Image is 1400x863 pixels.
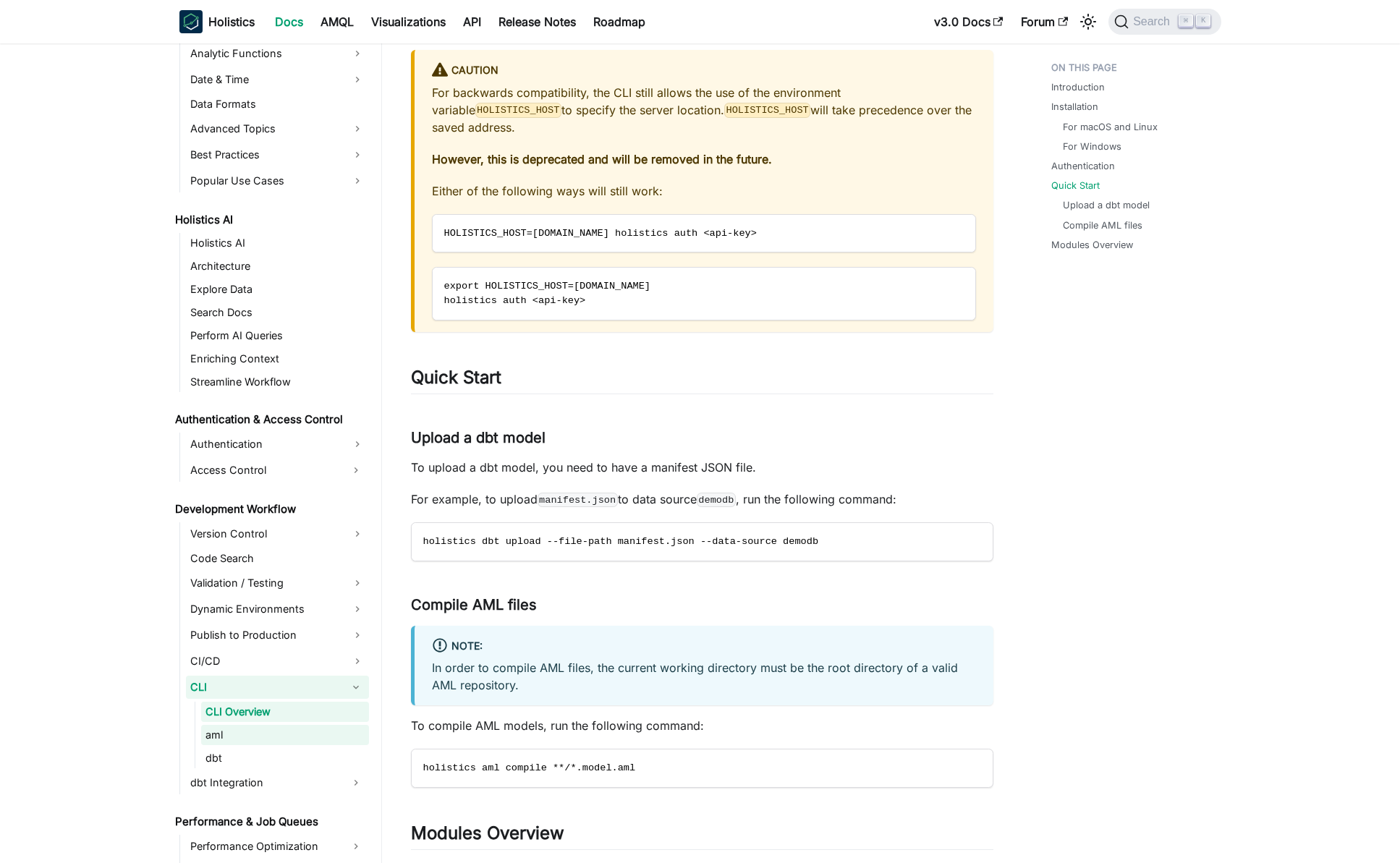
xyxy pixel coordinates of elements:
[343,459,369,482] button: Expand sidebar category 'Access Control'
[432,182,976,200] p: Either of the following ways will still work:
[925,10,1012,33] a: v3.0 Docs
[585,10,654,33] a: Roadmap
[1108,9,1221,35] button: Search (Command+K)
[1051,238,1133,252] a: Modules Overview
[432,61,976,80] div: caution
[411,822,993,850] h2: Modules Overview
[1051,179,1100,192] a: Quick Start
[165,43,382,863] nav: Docs sidebar
[1051,159,1115,173] a: Authentication
[201,725,369,745] a: aml
[186,233,369,253] a: Holistics AI
[1063,140,1121,153] a: For Windows
[423,762,636,773] span: holistics aml compile **/*.model.aml
[186,372,369,392] a: Streamline Workflow
[697,493,736,507] code: demodb
[411,596,993,614] h3: Compile AML files
[186,326,369,346] a: Perform AI Queries
[1179,14,1193,27] kbd: ⌘
[179,10,255,33] a: HolisticsHolistics
[432,637,976,656] div: Note:
[454,10,490,33] a: API
[362,10,454,33] a: Visualizations
[411,367,993,394] h2: Quick Start
[179,10,203,33] img: Holistics
[411,490,993,508] p: For example, to upload to data source , run the following command:
[444,281,651,292] span: export HOLISTICS_HOST=[DOMAIN_NAME]
[343,676,369,699] button: Collapse sidebar category 'CLI'
[1063,198,1150,212] a: Upload a dbt model
[1077,10,1100,33] button: Switch between dark and light mode (currently light mode)
[171,812,369,832] a: Performance & Job Queues
[208,13,255,30] b: Holistics
[186,548,369,569] a: Code Search
[186,459,343,482] a: Access Control
[475,103,561,117] code: HOLISTICS_HOST
[186,676,343,699] a: CLI
[444,295,586,306] span: holistics auth <api-key>
[490,10,585,33] a: Release Notes
[1129,15,1179,28] span: Search
[411,459,993,476] p: To upload a dbt model, you need to have a manifest JSON file.
[201,748,369,768] a: dbt
[186,94,369,114] a: Data Formats
[538,493,618,507] code: manifest.json
[266,10,312,33] a: Docs
[171,409,369,430] a: Authentication & Access Control
[343,771,369,794] button: Expand sidebar category 'dbt Integration'
[171,210,369,230] a: Holistics AI
[1196,14,1210,27] kbd: K
[1012,10,1077,33] a: Forum
[186,256,369,276] a: Architecture
[186,598,369,621] a: Dynamic Environments
[411,429,993,447] h3: Upload a dbt model
[186,835,343,858] a: Performance Optimization
[186,650,369,673] a: CI/CD
[186,433,369,456] a: Authentication
[186,279,369,299] a: Explore Data
[186,571,369,595] a: Validation / Testing
[186,117,369,140] a: Advanced Topics
[1063,218,1142,232] a: Compile AML files
[171,499,369,519] a: Development Workflow
[186,68,369,91] a: Date & Time
[411,717,993,734] p: To compile AML models, run the following command:
[432,152,772,166] strong: However, this is deprecated and will be removed in the future.
[423,536,819,547] span: holistics dbt upload --file-path manifest.json --data-source demodb
[312,10,362,33] a: AMQL
[1051,100,1098,114] a: Installation
[343,835,369,858] button: Expand sidebar category 'Performance Optimization'
[186,771,343,794] a: dbt Integration
[186,42,369,65] a: Analytic Functions
[432,659,976,694] p: In order to compile AML files, the current working directory must be the root directory of a vali...
[186,624,369,647] a: Publish to Production
[186,522,369,545] a: Version Control
[724,103,810,117] code: HOLISTICS_HOST
[201,702,369,722] a: CLI Overview
[186,302,369,323] a: Search Docs
[444,228,757,239] span: HOLISTICS_HOST=[DOMAIN_NAME] holistics auth <api-key>
[1051,80,1105,94] a: Introduction
[186,169,369,192] a: Popular Use Cases
[186,143,369,166] a: Best Practices
[186,349,369,369] a: Enriching Context
[432,84,976,136] p: For backwards compatibility, the CLI still allows the use of the environment variable to specify ...
[1063,120,1158,134] a: For macOS and Linux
